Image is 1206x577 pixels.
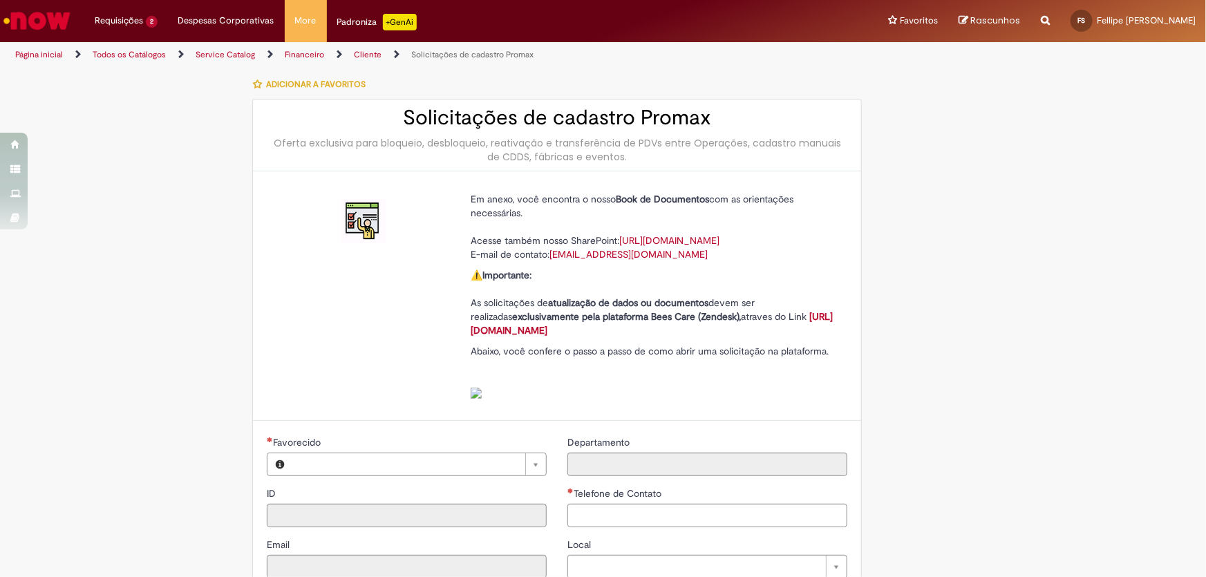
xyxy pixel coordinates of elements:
[567,488,574,493] span: Necessários
[574,487,664,500] span: Telefone de Contato
[267,437,273,442] span: Necessários
[267,504,547,527] input: ID
[548,296,708,309] strong: atualização de dados ou documentos
[267,538,292,551] label: Somente leitura - Email
[285,49,324,60] a: Financeiro
[267,453,292,475] button: Favorecido, Visualizar este registro
[567,538,594,551] span: Local
[354,49,381,60] a: Cliente
[267,106,847,129] h2: Solicitações de cadastro Promax
[471,192,837,261] p: Em anexo, você encontra o nosso com as orientações necessárias. Acesse também nosso SharePoint: E...
[95,14,143,28] span: Requisições
[292,453,546,475] a: Limpar campo Favorecido
[267,538,292,551] span: Somente leitura - Email
[266,79,366,90] span: Adicionar a Favoritos
[252,70,373,99] button: Adicionar a Favoritos
[273,436,323,448] span: Necessários - Favorecido
[471,310,833,337] a: [URL][DOMAIN_NAME]
[616,193,709,205] strong: Book de Documentos
[549,248,708,261] a: [EMAIL_ADDRESS][DOMAIN_NAME]
[512,310,741,323] strong: exclusivamente pela plataforma Bees Care (Zendesk),
[267,486,279,500] label: Somente leitura - ID
[411,49,534,60] a: Solicitações de cadastro Promax
[567,504,847,527] input: Telefone de Contato
[1078,16,1086,25] span: FS
[146,16,158,28] span: 2
[471,388,482,399] img: sys_attachment.do
[567,435,632,449] label: Somente leitura - Departamento
[337,14,417,30] div: Padroniza
[341,199,386,243] img: Solicitações de cadastro Promax
[482,269,531,281] strong: Importante:
[900,14,938,28] span: Favoritos
[15,49,63,60] a: Página inicial
[471,344,837,399] p: Abaixo, você confere o passo a passo de como abrir uma solicitação na plataforma.
[383,14,417,30] p: +GenAi
[93,49,166,60] a: Todos os Catálogos
[196,49,255,60] a: Service Catalog
[295,14,317,28] span: More
[267,136,847,164] div: Oferta exclusiva para bloqueio, desbloqueio, reativação e transferência de PDVs entre Operações, ...
[970,14,1020,27] span: Rascunhos
[619,234,719,247] a: [URL][DOMAIN_NAME]
[10,42,793,68] ul: Trilhas de página
[1,7,73,35] img: ServiceNow
[1097,15,1196,26] span: Fellipe [PERSON_NAME]
[567,453,847,476] input: Departamento
[567,436,632,448] span: Somente leitura - Departamento
[471,268,837,337] p: ⚠️ As solicitações de devem ser realizadas atraves do Link
[959,15,1020,28] a: Rascunhos
[178,14,274,28] span: Despesas Corporativas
